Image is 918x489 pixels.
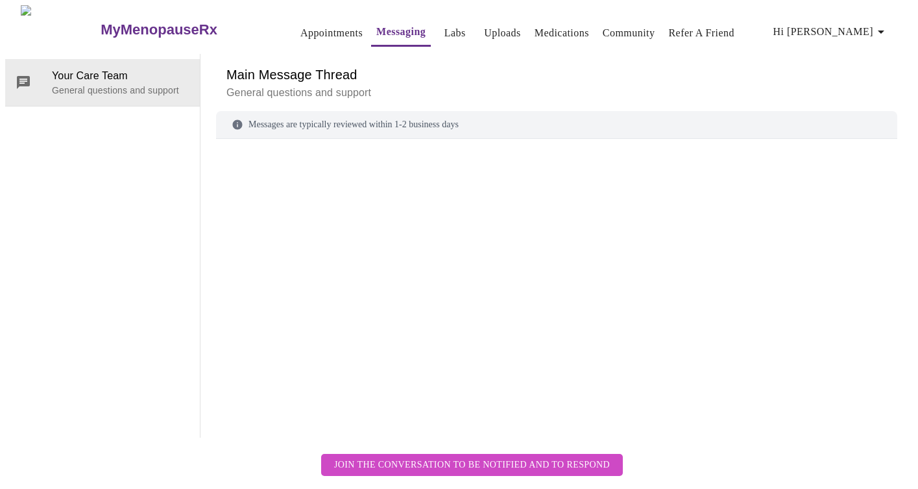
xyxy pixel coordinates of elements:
[598,20,660,46] button: Community
[52,68,189,84] span: Your Care Team
[226,64,887,85] h6: Main Message Thread
[479,20,526,46] button: Uploads
[603,24,655,42] a: Community
[773,23,889,41] span: Hi [PERSON_NAME]
[371,19,431,47] button: Messaging
[768,19,894,45] button: Hi [PERSON_NAME]
[52,84,189,97] p: General questions and support
[300,24,363,42] a: Appointments
[226,85,887,101] p: General questions and support
[484,24,521,42] a: Uploads
[99,7,269,53] a: MyMenopauseRx
[444,24,466,42] a: Labs
[216,111,897,139] div: Messages are typically reviewed within 1-2 business days
[21,5,99,54] img: MyMenopauseRx Logo
[535,24,589,42] a: Medications
[668,24,734,42] a: Refer a Friend
[5,59,200,106] div: Your Care TeamGeneral questions and support
[434,20,476,46] button: Labs
[295,20,368,46] button: Appointments
[529,20,594,46] button: Medications
[101,21,217,38] h3: MyMenopauseRx
[663,20,740,46] button: Refer a Friend
[376,23,426,41] a: Messaging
